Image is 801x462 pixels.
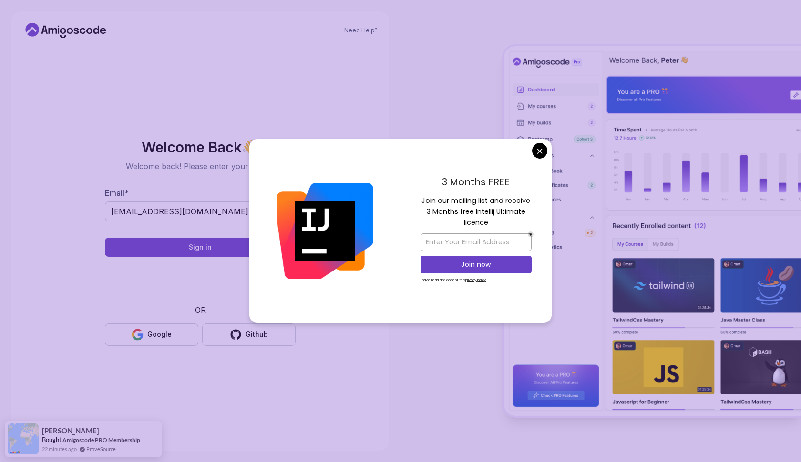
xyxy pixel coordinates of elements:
[202,323,296,346] button: Github
[105,161,296,172] p: Welcome back! Please enter your details.
[344,27,378,34] a: Need Help?
[147,330,172,339] div: Google
[8,423,39,454] img: provesource social proof notification image
[504,46,801,416] img: Amigoscode Dashboard
[23,23,109,38] a: Home link
[105,238,296,257] button: Sign in
[105,201,296,221] input: Enter your email
[105,188,129,198] label: Email *
[86,445,116,453] a: ProveSource
[128,262,272,299] iframe: Widget containing checkbox for hCaptcha security challenge
[62,436,140,443] a: Amigoscode PRO Membership
[241,139,259,155] span: 👋
[42,427,99,435] span: [PERSON_NAME]
[105,140,296,155] h2: Welcome Back
[246,330,268,339] div: Github
[42,436,62,443] span: Bought
[189,242,212,252] div: Sign in
[195,304,206,316] p: OR
[105,323,198,346] button: Google
[42,445,77,453] span: 22 minutes ago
